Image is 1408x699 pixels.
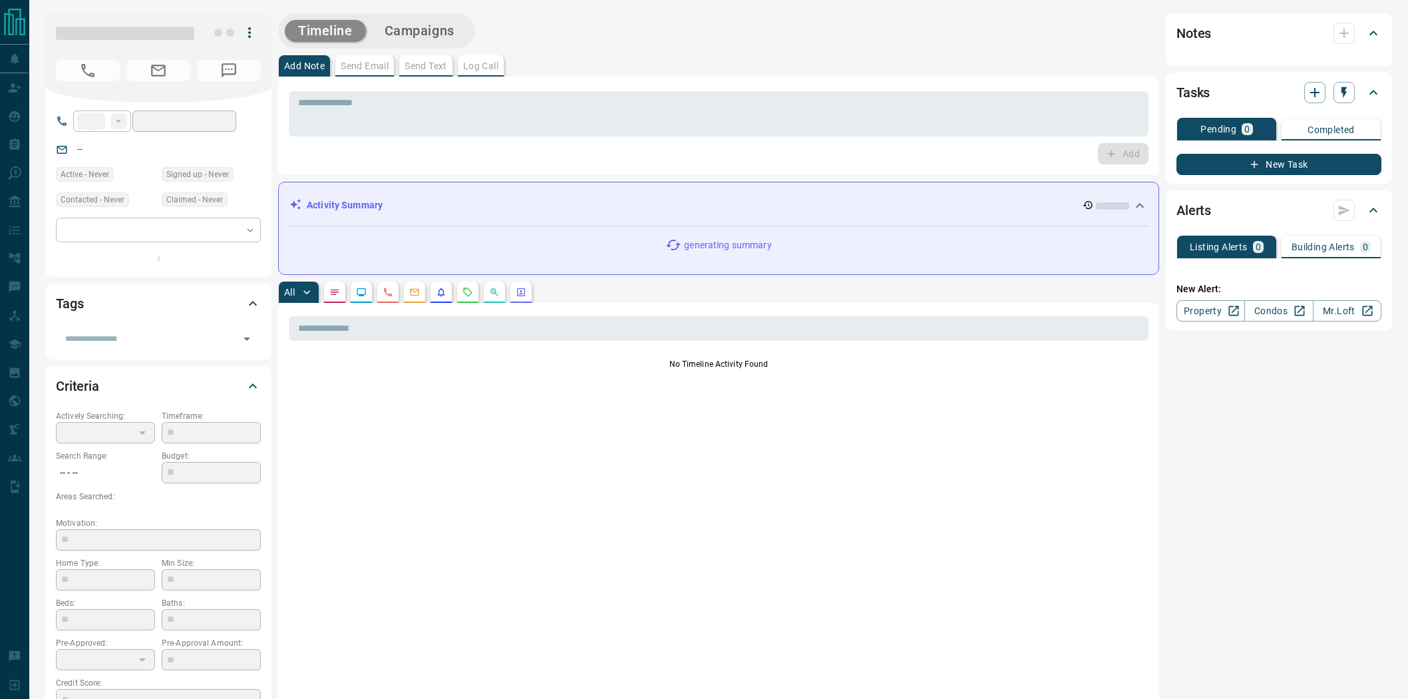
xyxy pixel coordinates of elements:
[162,450,261,462] p: Budget:
[684,238,771,252] p: generating summary
[1176,300,1245,322] a: Property
[56,597,155,609] p: Beds:
[1176,200,1211,221] h2: Alerts
[1176,194,1381,226] div: Alerts
[356,287,367,298] svg: Lead Browsing Activity
[56,288,261,320] div: Tags
[1256,242,1261,252] p: 0
[1190,242,1248,252] p: Listing Alerts
[56,450,155,462] p: Search Range:
[409,287,420,298] svg: Emails
[1363,242,1368,252] p: 0
[1292,242,1355,252] p: Building Alerts
[56,462,155,484] p: -- - --
[1308,125,1355,134] p: Completed
[162,557,261,569] p: Min Size:
[162,637,261,649] p: Pre-Approval Amount:
[126,60,190,81] span: No Email
[329,287,340,298] svg: Notes
[162,410,261,422] p: Timeframe:
[56,293,83,314] h2: Tags
[462,287,473,298] svg: Requests
[383,287,393,298] svg: Calls
[197,60,261,81] span: No Number
[61,168,109,181] span: Active - Never
[307,198,383,212] p: Activity Summary
[1176,282,1381,296] p: New Alert:
[56,637,155,649] p: Pre-Approved:
[56,677,261,689] p: Credit Score:
[162,597,261,609] p: Baths:
[1200,124,1236,134] p: Pending
[489,287,500,298] svg: Opportunities
[289,358,1148,370] p: No Timeline Activity Found
[284,61,325,71] p: Add Note
[371,20,468,42] button: Campaigns
[436,287,446,298] svg: Listing Alerts
[56,557,155,569] p: Home Type:
[61,193,124,206] span: Contacted - Never
[56,375,99,397] h2: Criteria
[56,410,155,422] p: Actively Searching:
[285,20,366,42] button: Timeline
[1176,23,1211,44] h2: Notes
[1244,300,1313,322] a: Condos
[77,144,83,154] a: --
[289,193,1148,218] div: Activity Summary
[238,330,256,348] button: Open
[1176,77,1381,109] div: Tasks
[1244,124,1250,134] p: 0
[1176,82,1210,103] h2: Tasks
[1176,154,1381,175] button: New Task
[1313,300,1381,322] a: Mr.Loft
[166,193,223,206] span: Claimed - Never
[56,517,261,529] p: Motivation:
[56,491,261,503] p: Areas Searched:
[56,60,120,81] span: No Number
[56,370,261,402] div: Criteria
[516,287,526,298] svg: Agent Actions
[166,168,229,181] span: Signed up - Never
[1176,17,1381,49] div: Notes
[284,288,295,297] p: All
